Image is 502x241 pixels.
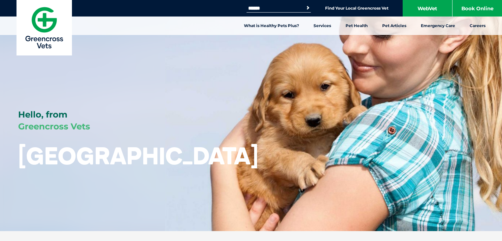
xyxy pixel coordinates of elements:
[18,143,258,169] h1: [GEOGRAPHIC_DATA]
[325,6,388,11] a: Find Your Local Greencross Vet
[237,17,306,35] a: What is Healthy Pets Plus?
[414,17,462,35] a: Emergency Care
[375,17,414,35] a: Pet Articles
[338,17,375,35] a: Pet Health
[18,121,90,132] span: Greencross Vets
[18,109,67,120] span: Hello, from
[306,17,338,35] a: Services
[462,17,493,35] a: Careers
[305,5,311,11] button: Search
